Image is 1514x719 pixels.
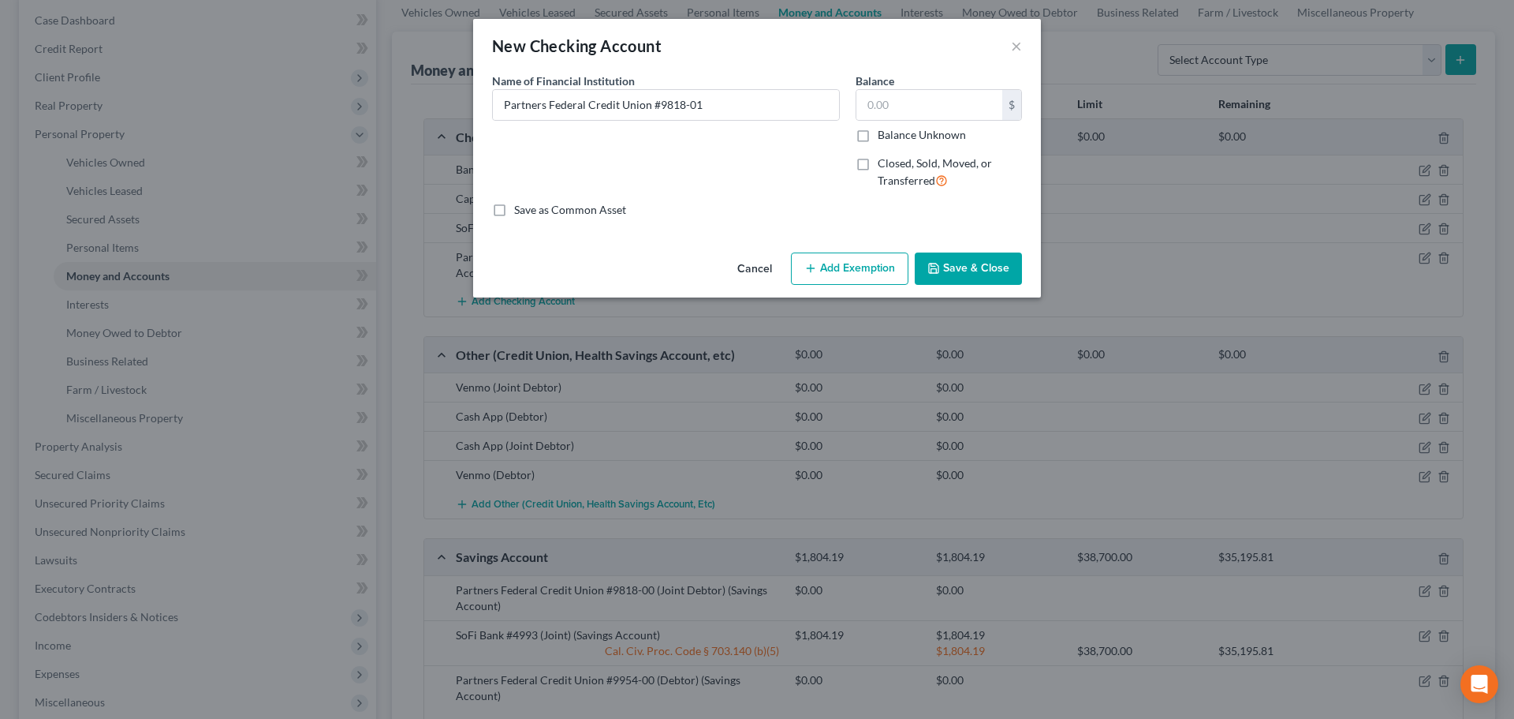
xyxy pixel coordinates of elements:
[856,73,894,89] label: Balance
[493,90,839,120] input: Enter name...
[791,253,908,286] button: Add Exemption
[856,90,1002,120] input: 0.00
[492,35,662,57] div: New Checking Account
[1460,665,1498,703] div: Open Intercom Messenger
[878,127,966,143] label: Balance Unknown
[492,74,635,88] span: Name of Financial Institution
[1002,90,1021,120] div: $
[878,156,992,187] span: Closed, Sold, Moved, or Transferred
[1011,36,1022,55] button: ×
[915,253,1022,286] button: Save & Close
[725,254,785,286] button: Cancel
[514,202,626,218] label: Save as Common Asset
